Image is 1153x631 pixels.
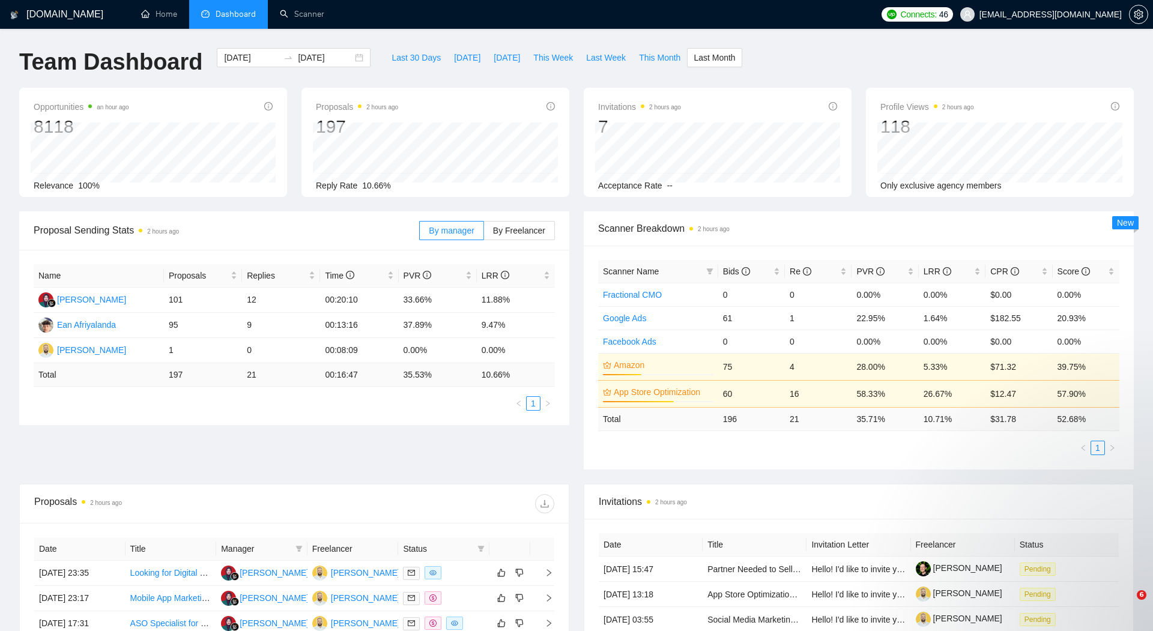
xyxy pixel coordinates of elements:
span: 10.66% [362,181,390,190]
time: 2 hours ago [942,104,974,110]
td: 00:08:09 [320,338,398,363]
a: Social Media Marketing Specialist for Crypto Signals Channel [707,615,936,624]
span: Status [403,542,473,555]
th: Title [703,533,806,557]
span: info-circle [876,267,885,276]
a: D[PERSON_NAME] [38,345,126,354]
span: Acceptance Rate [598,181,662,190]
th: Freelancer [911,533,1015,557]
span: Replies [247,269,306,282]
span: By Freelancer [493,226,545,235]
span: dislike [515,568,524,578]
span: Profile Views [880,100,974,114]
th: Freelancer [307,537,399,561]
td: $182.55 [985,306,1052,330]
a: Pending [1020,614,1061,624]
th: Proposals [164,264,242,288]
td: 20.93% [1053,306,1119,330]
span: info-circle [501,271,509,279]
span: eye [451,620,458,627]
a: Pending [1020,589,1061,599]
td: 39.75% [1053,353,1119,380]
time: 2 hours ago [90,500,122,506]
span: info-circle [1011,267,1019,276]
button: [DATE] [487,48,527,67]
div: Ean Afriyalanda [57,318,116,331]
img: c1ggvvhzv4-VYMujOMOeOswZPknE9dRuz1DQySv16Er8A15XMhSXDpGmfSVHCyPYds [916,561,931,576]
span: info-circle [1111,102,1119,110]
img: NF [221,616,236,631]
span: crown [603,388,611,396]
td: 197 [164,363,242,387]
input: End date [298,51,353,64]
td: [DATE] 23:35 [34,561,126,586]
span: like [497,618,506,628]
div: 197 [316,115,398,138]
div: 8118 [34,115,129,138]
span: CPR [990,267,1018,276]
span: dashboard [201,10,210,18]
span: Last 30 Days [392,51,441,64]
time: an hour ago [97,104,129,110]
li: Next Page [1105,441,1119,455]
span: left [1080,444,1087,451]
span: This Month [639,51,680,64]
div: [PERSON_NAME] [331,566,400,579]
span: left [515,400,522,407]
a: Mobile App Marketing Expert – Teach Me How to Run Campaigns [130,593,375,603]
span: Invitations [599,494,1119,509]
span: to [283,53,293,62]
span: LRR [482,271,509,280]
span: Opportunities [34,100,129,114]
span: PVR [404,271,432,280]
img: logo [10,5,19,25]
time: 2 hours ago [366,104,398,110]
a: D[PERSON_NAME] [312,593,400,602]
a: App Store Optimization [614,385,711,399]
td: 00:20:10 [320,288,398,313]
td: $0.00 [985,283,1052,306]
div: 7 [598,115,681,138]
span: Proposals [169,269,228,282]
button: Last Week [580,48,632,67]
td: 16 [785,380,852,407]
td: 11.88% [477,288,555,313]
div: 118 [880,115,974,138]
td: 0 [718,283,785,306]
span: New [1117,218,1134,228]
span: Proposals [316,100,398,114]
a: homeHome [141,9,177,19]
img: NF [221,591,236,606]
a: EAEan Afriyalanda [38,319,116,329]
span: info-circle [742,267,750,276]
div: [PERSON_NAME] [240,617,309,630]
div: [PERSON_NAME] [57,343,126,357]
img: D [312,591,327,606]
button: like [494,616,509,630]
th: Name [34,264,164,288]
a: App Store Optimization Specialist Needed for New App [707,590,912,599]
a: Amazon [614,358,711,372]
td: 1 [785,306,852,330]
span: right [544,400,551,407]
button: left [1076,441,1091,455]
span: filter [293,540,305,558]
button: right [540,396,555,411]
span: Scanner Breakdown [598,221,1119,236]
span: Manager [221,542,291,555]
td: 9.47% [477,313,555,338]
td: 1 [164,338,242,363]
td: 9 [242,313,320,338]
button: right [1105,441,1119,455]
span: right [535,619,553,627]
span: LRR [924,267,951,276]
td: 0.00% [477,338,555,363]
span: like [497,593,506,603]
div: [PERSON_NAME] [331,617,400,630]
a: NF[PERSON_NAME] [221,567,309,577]
td: 0 [718,330,785,353]
span: Relevance [34,181,73,190]
span: mail [408,569,415,576]
span: filter [477,545,485,552]
span: Last Week [586,51,626,64]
